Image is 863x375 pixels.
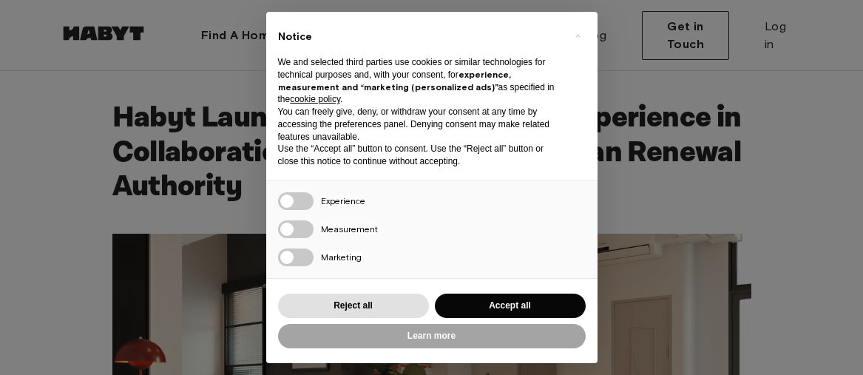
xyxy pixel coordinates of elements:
[575,27,581,44] span: ×
[278,143,562,168] p: Use the “Accept all” button to consent. Use the “Reject all” button or close this notice to conti...
[278,56,562,106] p: We and selected third parties use cookies or similar technologies for technical purposes and, wit...
[278,69,511,92] strong: experience, measurement and “marketing (personalized ads)”
[435,294,586,318] button: Accept all
[278,324,586,348] button: Learn more
[566,24,590,47] button: Close this notice
[278,294,429,318] button: Reject all
[321,195,365,206] span: Experience
[321,251,362,263] span: Marketing
[290,94,340,104] a: cookie policy
[278,106,562,143] p: You can freely give, deny, or withdraw your consent at any time by accessing the preferences pane...
[278,30,562,44] h2: Notice
[321,223,378,234] span: Measurement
